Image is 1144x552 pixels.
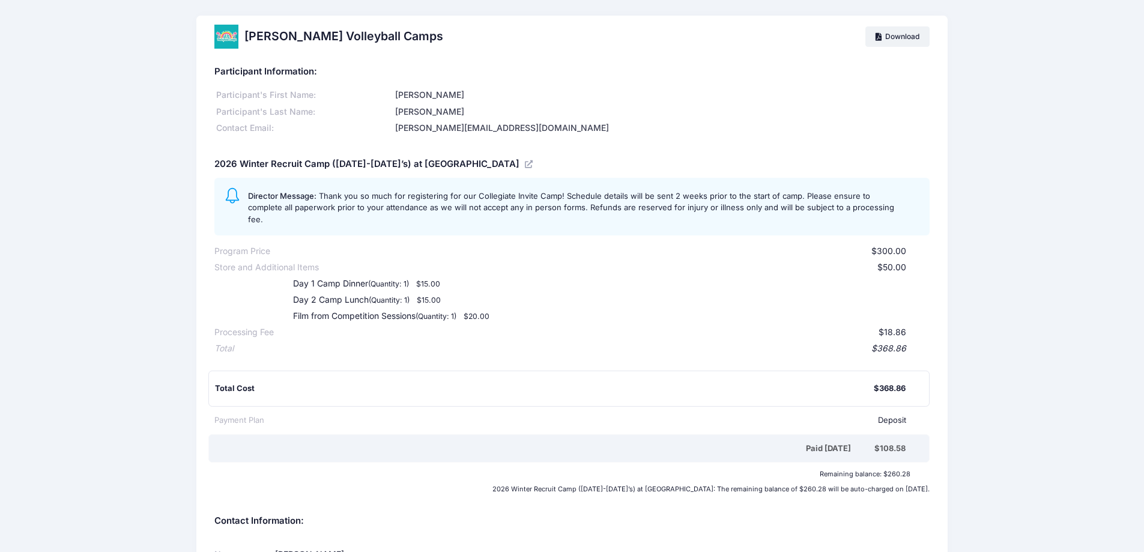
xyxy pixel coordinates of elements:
[269,278,694,290] div: Day 1 Camp Dinner
[214,414,264,426] div: Payment Plan
[264,414,907,426] div: Deposit
[417,296,441,305] small: $15.00
[214,159,519,170] h5: 2026 Winter Recruit Camp ([DATE]-[DATE]’s) at [GEOGRAPHIC_DATA]
[319,261,907,274] div: $50.00
[368,279,409,288] small: (Quantity: 1)
[393,122,930,135] div: [PERSON_NAME][EMAIL_ADDRESS][DOMAIN_NAME]
[248,191,316,201] span: Director Message:
[248,191,894,224] span: Thank you so much for registering for our Collegiate Invite Camp! Schedule details will be sent 2...
[464,312,489,321] small: $20.00
[208,485,936,493] div: 2026 Winter Recruit Camp ([DATE]-[DATE]’s) at [GEOGRAPHIC_DATA]: The remaining balance of $260.28...
[214,122,393,135] div: Contact Email:
[269,294,694,306] div: Day 2 Camp Lunch
[208,470,916,478] div: Remaining balance: $260.28
[874,443,906,455] div: $108.58
[214,89,393,102] div: Participant's First Name:
[214,106,393,118] div: Participant's Last Name:
[214,245,270,258] div: Program Price
[234,342,907,355] div: $368.86
[865,26,930,47] a: Download
[244,29,443,43] h2: [PERSON_NAME] Volleyball Camps
[274,326,907,339] div: $18.86
[215,383,874,395] div: Total Cost
[871,246,906,256] span: $300.00
[214,342,234,355] div: Total
[214,516,930,527] h5: Contact Information:
[874,383,906,395] div: $368.86
[369,296,410,305] small: (Quantity: 1)
[269,310,694,323] div: Film from Competition Sessions
[393,89,930,102] div: [PERSON_NAME]
[393,106,930,118] div: [PERSON_NAME]
[416,312,456,321] small: (Quantity: 1)
[214,326,274,339] div: Processing Fee
[217,443,875,455] div: Paid [DATE]
[214,261,319,274] div: Store and Additional Items
[416,279,440,288] small: $15.00
[525,159,534,169] a: View Registration Details
[214,67,930,77] h5: Participant Information:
